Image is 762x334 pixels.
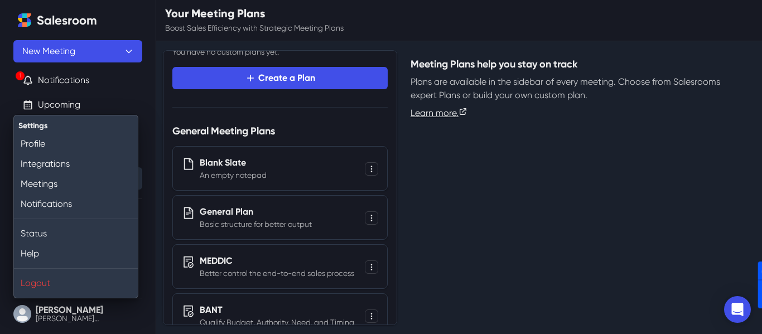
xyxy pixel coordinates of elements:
[411,57,747,72] p: Meeting Plans help you stay on track
[172,67,388,89] button: Create a Plan
[365,211,378,225] button: Template options
[200,317,354,328] p: Qualify Budget, Authority, Need, and Timing
[14,154,138,174] a: Integrations
[172,46,388,58] p: You have no custom plans yet.
[14,273,138,293] button: Logout
[13,40,142,62] button: New Meeting
[200,170,267,181] p: An empty notepad
[14,224,138,244] a: Status
[13,9,36,31] a: Home
[18,120,129,132] p: Settings
[724,296,751,323] div: Open Intercom Messenger
[38,98,80,112] a: Upcoming
[14,134,138,154] a: Profile
[13,69,142,91] button: 1Notifications
[365,309,378,323] button: Template options
[14,174,138,194] a: Meetings
[200,156,267,170] p: Blank Slate
[172,125,388,138] h2: General Meeting Plans
[13,303,142,325] button: User menu
[200,303,354,317] p: BANT
[14,244,138,264] a: Help
[37,13,97,28] h2: Salesroom
[14,194,138,214] a: Notifications
[365,260,378,274] button: Template options
[165,7,344,20] h2: Your Meeting Plans
[200,268,354,279] p: Better control the end-to-end sales process
[365,162,378,176] button: Template options
[200,219,312,230] p: Basic structure for better output
[165,22,344,34] p: Boost Sales Efficiency with Strategic Meeting Plans
[200,205,312,219] p: General Plan
[411,108,467,118] a: Learn more.
[411,75,747,102] p: Plans are available in the sidebar of every meeting. Choose from Salesrooms expert Plans or build...
[200,254,354,268] p: MEDDIC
